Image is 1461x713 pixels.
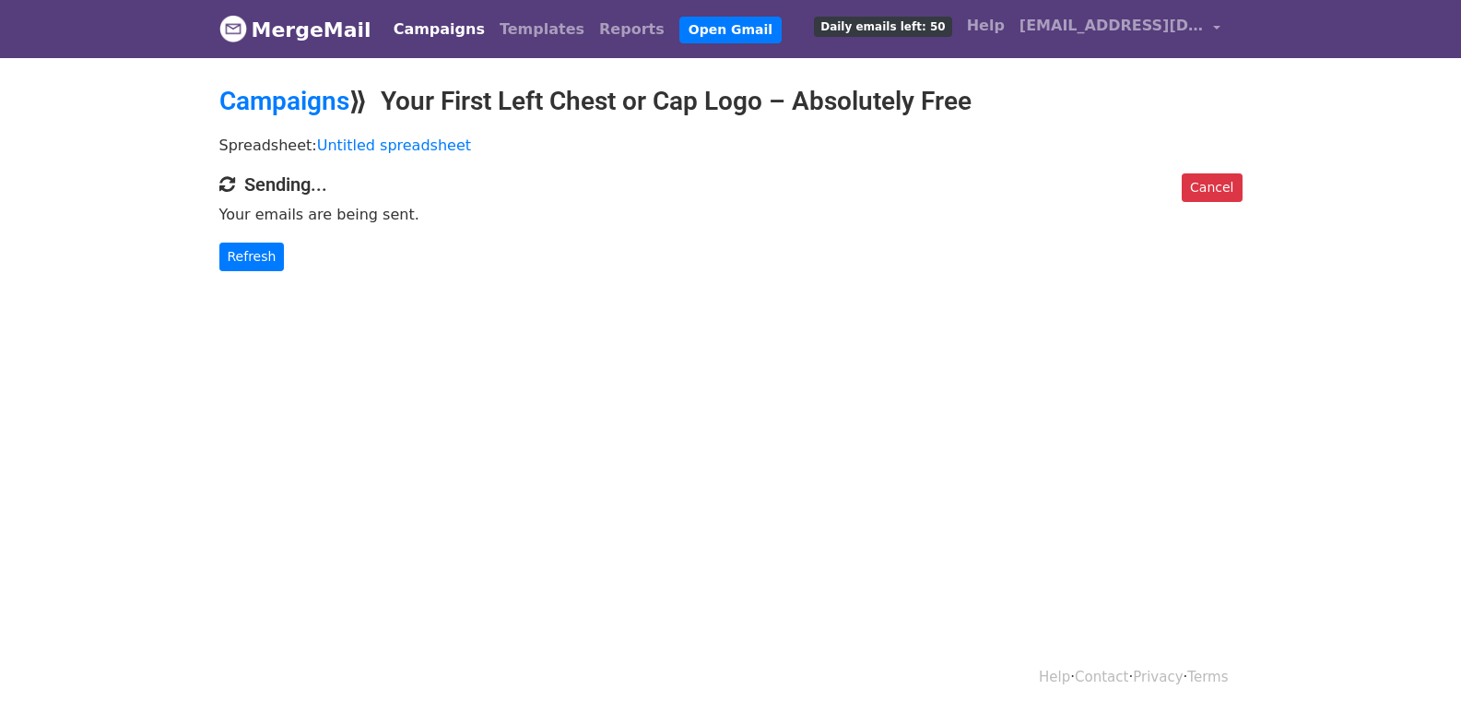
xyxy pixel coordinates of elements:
[219,10,371,49] a: MergeMail
[1133,669,1183,685] a: Privacy
[219,86,1243,117] h2: ⟫ Your First Left Chest or Cap Logo – Absolutely Free
[219,86,349,116] a: Campaigns
[219,136,1243,155] p: Spreadsheet:
[317,137,471,154] a: Untitled spreadsheet
[219,15,247,42] img: MergeMail logo
[679,17,782,43] a: Open Gmail
[386,11,492,48] a: Campaigns
[492,11,592,48] a: Templates
[807,7,959,44] a: Daily emails left: 50
[1039,669,1070,685] a: Help
[1075,669,1128,685] a: Contact
[592,11,672,48] a: Reports
[219,205,1243,224] p: Your emails are being sent.
[1012,7,1228,51] a: [EMAIL_ADDRESS][DOMAIN_NAME]
[814,17,951,37] span: Daily emails left: 50
[219,243,285,271] a: Refresh
[960,7,1012,44] a: Help
[1187,669,1228,685] a: Terms
[1019,15,1204,37] span: [EMAIL_ADDRESS][DOMAIN_NAME]
[1182,173,1242,202] a: Cancel
[1369,624,1461,713] iframe: Chat Widget
[219,173,1243,196] h4: Sending...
